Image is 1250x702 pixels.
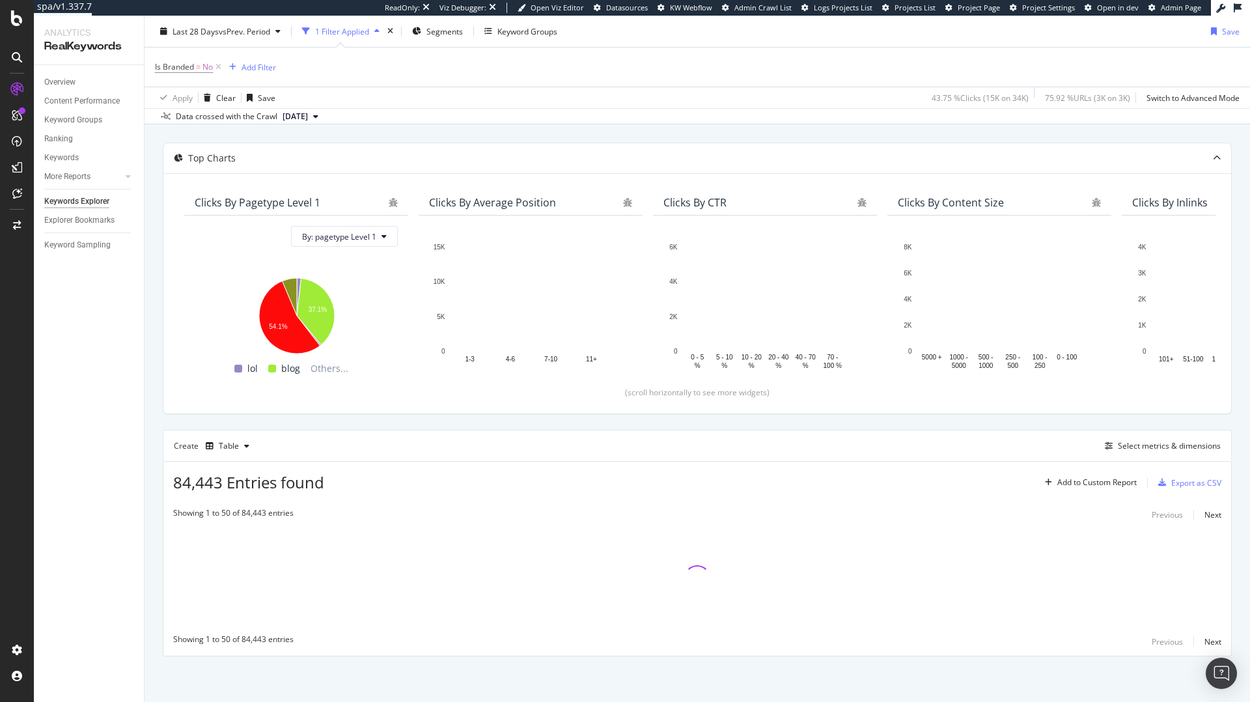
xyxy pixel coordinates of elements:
span: Segments [426,25,463,36]
svg: A chart. [195,272,398,356]
text: 0 [674,348,678,355]
button: Segments [407,21,468,42]
div: Clicks By CTR [663,196,727,209]
span: Admin Page [1161,3,1201,12]
div: Clicks By Inlinks [1132,196,1208,209]
span: Logs Projects List [814,3,872,12]
div: Keywords [44,151,79,165]
text: 4K [904,296,912,303]
div: Create [174,436,255,456]
div: Save [258,92,275,103]
div: Next [1204,636,1221,647]
text: 70 - [827,354,838,361]
button: Clear [199,87,236,108]
span: Is Branded [155,61,194,72]
div: Keyword Sampling [44,238,111,252]
text: 37.1% [309,306,327,313]
text: 500 - [979,354,993,361]
div: bug [623,198,632,207]
button: Apply [155,87,193,108]
text: 1-3 [465,356,475,363]
div: Analytics [44,26,133,39]
div: Select metrics & dimensions [1118,440,1221,451]
div: Keywords Explorer [44,195,109,208]
span: Datasources [606,3,648,12]
div: 75.92 % URLs ( 3K on 3K ) [1045,92,1130,103]
div: Next [1204,509,1221,520]
span: Project Settings [1022,3,1075,12]
span: By: pagetype Level 1 [302,231,376,242]
text: 51-100 [1183,356,1204,363]
a: Content Performance [44,94,135,108]
a: Admin Page [1148,3,1201,13]
text: 20 - 40 [768,354,789,361]
div: Clicks By pagetype Level 1 [195,196,320,209]
button: Export as CSV [1153,472,1221,493]
a: More Reports [44,170,122,184]
span: Projects List [895,3,936,12]
svg: A chart. [429,240,632,371]
div: 43.75 % Clicks ( 15K on 34K ) [932,92,1029,103]
text: 10K [434,279,445,286]
div: RealKeywords [44,39,133,54]
text: 4K [1138,244,1146,251]
text: 16-50 [1212,356,1229,363]
span: Others... [305,361,354,376]
div: Clear [216,92,236,103]
text: 1K [1138,322,1146,329]
button: Previous [1152,634,1183,649]
text: 0 [908,348,912,355]
a: Ranking [44,132,135,146]
div: bug [857,198,867,207]
text: 15K [434,244,445,251]
text: 8K [904,244,912,251]
text: 3K [1138,270,1146,277]
span: Admin Crawl List [734,3,792,12]
text: 2K [669,313,678,320]
button: Save [242,87,275,108]
div: bug [1092,198,1101,207]
a: Logs Projects List [801,3,872,13]
a: Admin Crawl List [722,3,792,13]
div: Viz Debugger: [439,3,486,13]
div: Content Performance [44,94,120,108]
div: Showing 1 to 50 of 84,443 entries [173,507,294,523]
button: Switch to Advanced Mode [1141,87,1240,108]
text: 0 [1143,348,1146,355]
span: = [196,61,201,72]
text: 100 % [824,362,842,369]
button: [DATE] [277,109,324,124]
text: % [803,362,809,369]
text: 0 - 5 [691,354,704,361]
text: 6K [904,270,912,277]
a: Keyword Sampling [44,238,135,252]
div: 1 Filter Applied [315,25,369,36]
text: 500 [1007,362,1018,369]
div: Clicks By Content Size [898,196,1004,209]
div: ReadOnly: [385,3,420,13]
div: Add to Custom Report [1057,479,1137,486]
button: Previous [1152,507,1183,523]
text: 11+ [586,356,597,363]
a: Keywords [44,151,135,165]
svg: A chart. [663,240,867,371]
text: 6K [669,244,678,251]
div: Table [219,442,239,450]
button: Select metrics & dimensions [1100,438,1221,454]
text: 40 - 70 [796,354,816,361]
a: Project Settings [1010,3,1075,13]
span: 2025 Aug. 25th [283,111,308,122]
a: Open in dev [1085,3,1139,13]
a: Projects List [882,3,936,13]
div: Save [1222,25,1240,36]
text: 100 - [1033,354,1048,361]
text: 2K [904,322,912,329]
text: 4K [669,279,678,286]
a: KW Webflow [658,3,712,13]
div: Apply [173,92,193,103]
div: bug [389,198,398,207]
text: % [721,362,727,369]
